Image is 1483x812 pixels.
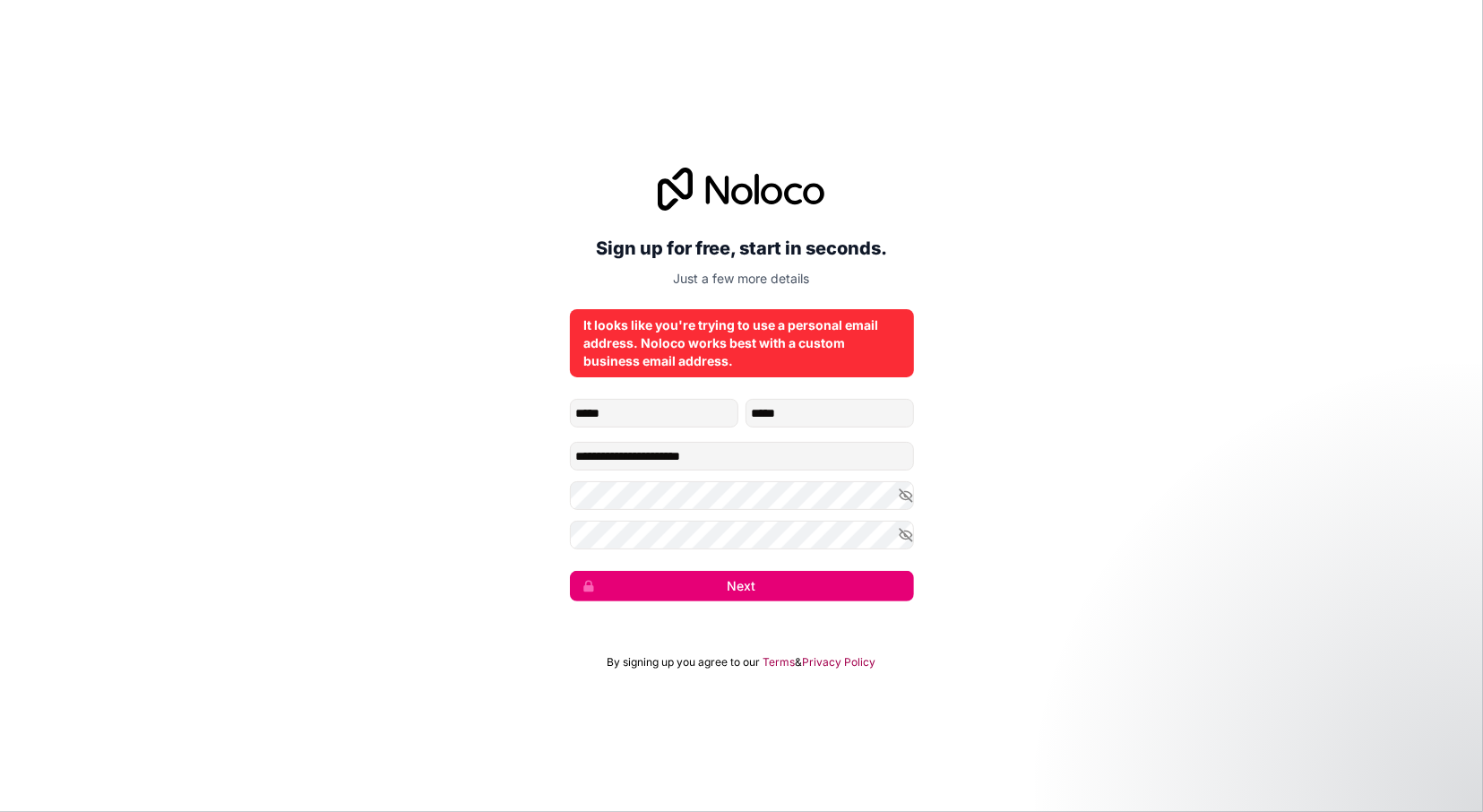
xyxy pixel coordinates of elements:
div: It looks like you're trying to use a personal email address. Noloco works best with a custom busi... [584,316,900,370]
input: Email address [570,442,914,471]
a: Terms [763,655,796,669]
button: Next [570,571,914,601]
input: Password [570,481,914,510]
p: Just a few more details [570,270,914,288]
span: & [796,655,803,669]
a: Privacy Policy [803,655,876,669]
input: Confirm password [570,521,914,549]
h2: Sign up for free, start in seconds. [570,232,914,264]
input: family-name [746,399,914,428]
iframe: Intercom notifications message [1125,678,1483,803]
input: given-name [570,399,738,428]
span: By signing up you agree to our [608,655,761,669]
